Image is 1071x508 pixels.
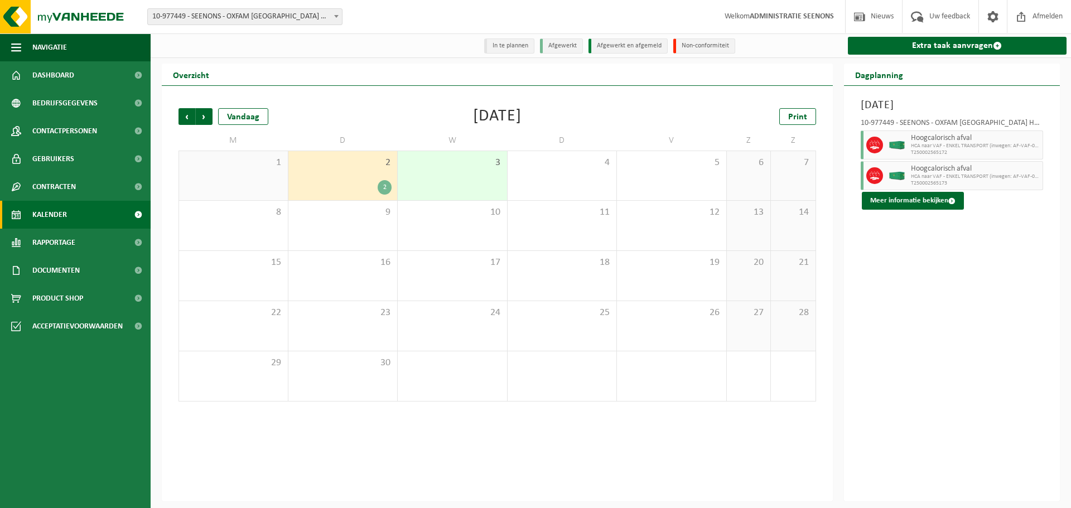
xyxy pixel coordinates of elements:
span: 28 [776,307,809,319]
span: 1 [185,157,282,169]
span: 3 [403,157,501,169]
h2: Dagplanning [844,64,914,85]
span: Kalender [32,201,67,229]
button: Meer informatie bekijken [862,192,964,210]
span: 20 [732,257,765,269]
span: 24 [403,307,501,319]
span: 4 [513,157,611,169]
span: T250002565172 [911,149,1040,156]
span: HCA naar VAF - ENKEL TRANSPORT (inwegen: AF-VAF-002672) [911,173,1040,180]
span: 5 [623,157,721,169]
span: Dashboard [32,61,74,89]
span: 21 [776,257,809,269]
span: 27 [732,307,765,319]
span: Documenten [32,257,80,284]
td: V [617,130,727,151]
span: Contracten [32,173,76,201]
td: W [398,130,508,151]
span: 7 [776,157,809,169]
div: Vandaag [218,108,268,125]
img: HK-XC-40-GN-00 [889,172,905,180]
td: Z [771,130,816,151]
span: Product Shop [32,284,83,312]
span: 13 [732,206,765,219]
td: M [178,130,288,151]
span: Navigatie [32,33,67,61]
span: 23 [294,307,392,319]
span: 6 [732,157,765,169]
li: Non-conformiteit [673,38,735,54]
td: D [288,130,398,151]
div: 2 [378,180,392,195]
strong: ADMINISTRATIE SEENONS [750,12,834,21]
span: 26 [623,307,721,319]
li: Afgewerkt en afgemeld [588,38,668,54]
a: Print [779,108,816,125]
td: D [508,130,617,151]
h3: [DATE] [861,97,1044,114]
span: 29 [185,357,282,369]
span: 16 [294,257,392,269]
span: HCA naar VAF - ENKEL TRANSPORT (inwegen: AF-VAF-002672) [911,143,1040,149]
span: T250002565173 [911,180,1040,187]
span: 9 [294,206,392,219]
h2: Overzicht [162,64,220,85]
span: Print [788,113,807,122]
span: Hoogcalorisch afval [911,165,1040,173]
span: 10-977449 - SEENONS - OXFAM YUNUS CENTER HAREN - HAREN [147,8,342,25]
span: 17 [403,257,501,269]
span: 14 [776,206,809,219]
div: 10-977449 - SEENONS - OXFAM [GEOGRAPHIC_DATA] HAREN - HAREN [861,119,1044,130]
span: 8 [185,206,282,219]
span: Hoogcalorisch afval [911,134,1040,143]
span: 18 [513,257,611,269]
span: Volgende [196,108,213,125]
span: 10 [403,206,501,219]
span: Contactpersonen [32,117,97,145]
span: 19 [623,257,721,269]
span: Gebruikers [32,145,74,173]
a: Extra taak aanvragen [848,37,1067,55]
span: 12 [623,206,721,219]
li: Afgewerkt [540,38,583,54]
span: Rapportage [32,229,75,257]
img: HK-XC-40-GN-00 [889,141,905,149]
span: 11 [513,206,611,219]
li: In te plannen [484,38,534,54]
span: Bedrijfsgegevens [32,89,98,117]
span: 30 [294,357,392,369]
span: Acceptatievoorwaarden [32,312,123,340]
span: 15 [185,257,282,269]
span: 2 [294,157,392,169]
span: 22 [185,307,282,319]
span: Vorige [178,108,195,125]
span: 25 [513,307,611,319]
div: [DATE] [473,108,522,125]
td: Z [727,130,771,151]
span: 10-977449 - SEENONS - OXFAM YUNUS CENTER HAREN - HAREN [148,9,342,25]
